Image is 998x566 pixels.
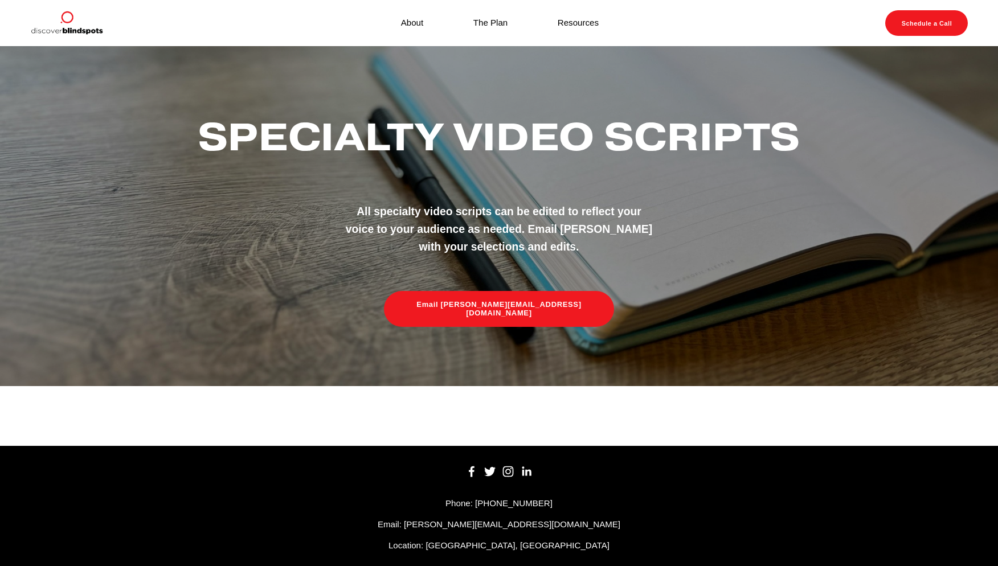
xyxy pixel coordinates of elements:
a: Email [PERSON_NAME][EMAIL_ADDRESS][DOMAIN_NAME] [384,291,614,327]
a: Resources [558,15,599,31]
a: Schedule a Call [885,10,968,36]
strong: All specialty video scripts can be edited to reflect your voice to your audience as needed. Email... [346,206,656,253]
h2: Specialty Video Scripts [187,116,811,158]
a: About [401,15,423,31]
img: Discover Blind Spots [30,10,103,36]
a: LinkedIn [521,466,532,477]
a: Twitter [484,466,496,477]
p: Location: [GEOGRAPHIC_DATA], [GEOGRAPHIC_DATA] [30,539,968,552]
p: Phone: [PHONE_NUMBER] [30,497,968,510]
a: The Plan [473,15,508,31]
p: Email: [PERSON_NAME][EMAIL_ADDRESS][DOMAIN_NAME] [30,518,968,531]
a: Facebook [466,466,477,477]
a: Instagram [502,466,514,477]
